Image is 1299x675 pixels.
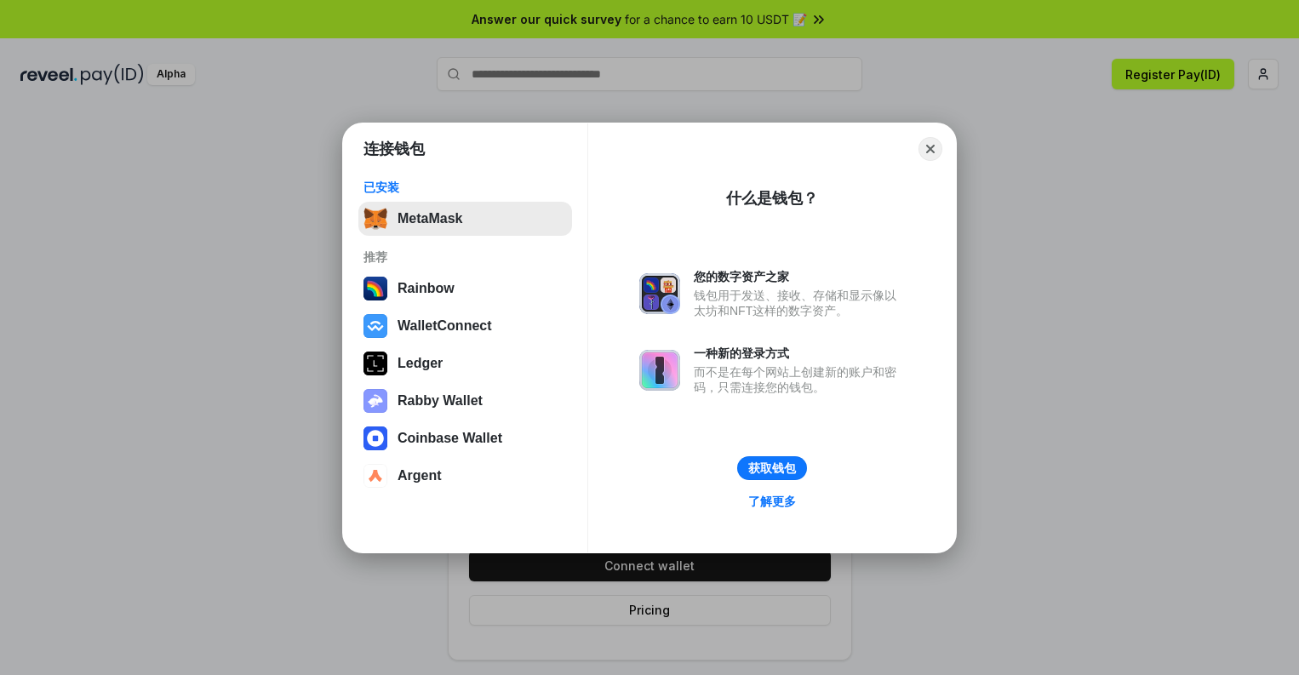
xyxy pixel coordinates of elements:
div: MetaMask [398,211,462,226]
button: Coinbase Wallet [358,421,572,455]
img: svg+xml,%3Csvg%20width%3D%2228%22%20height%3D%2228%22%20viewBox%3D%220%200%2028%2028%22%20fill%3D... [363,464,387,488]
div: Rabby Wallet [398,393,483,409]
div: 您的数字资产之家 [694,269,905,284]
button: MetaMask [358,202,572,236]
div: 了解更多 [748,494,796,509]
div: 什么是钱包？ [726,188,818,209]
button: WalletConnect [358,309,572,343]
img: svg+xml,%3Csvg%20width%3D%22120%22%20height%3D%22120%22%20viewBox%3D%220%200%20120%20120%22%20fil... [363,277,387,300]
img: svg+xml,%3Csvg%20xmlns%3D%22http%3A%2F%2Fwww.w3.org%2F2000%2Fsvg%22%20width%3D%2228%22%20height%3... [363,352,387,375]
div: WalletConnect [398,318,492,334]
div: Ledger [398,356,443,371]
button: Ledger [358,346,572,380]
img: svg+xml,%3Csvg%20fill%3D%22none%22%20height%3D%2233%22%20viewBox%3D%220%200%2035%2033%22%20width%... [363,207,387,231]
img: svg+xml,%3Csvg%20xmlns%3D%22http%3A%2F%2Fwww.w3.org%2F2000%2Fsvg%22%20fill%3D%22none%22%20viewBox... [639,350,680,391]
button: 获取钱包 [737,456,807,480]
div: 获取钱包 [748,460,796,476]
h1: 连接钱包 [363,139,425,159]
img: svg+xml,%3Csvg%20xmlns%3D%22http%3A%2F%2Fwww.w3.org%2F2000%2Fsvg%22%20fill%3D%22none%22%20viewBox... [639,273,680,314]
img: svg+xml,%3Csvg%20xmlns%3D%22http%3A%2F%2Fwww.w3.org%2F2000%2Fsvg%22%20fill%3D%22none%22%20viewBox... [363,389,387,413]
div: 而不是在每个网站上创建新的账户和密码，只需连接您的钱包。 [694,364,905,395]
div: Coinbase Wallet [398,431,502,446]
a: 了解更多 [738,490,806,512]
img: svg+xml,%3Csvg%20width%3D%2228%22%20height%3D%2228%22%20viewBox%3D%220%200%2028%2028%22%20fill%3D... [363,314,387,338]
div: Rainbow [398,281,455,296]
div: Argent [398,468,442,483]
div: 推荐 [363,249,567,265]
div: 已安装 [363,180,567,195]
div: 一种新的登录方式 [694,346,905,361]
button: Rabby Wallet [358,384,572,418]
button: Argent [358,459,572,493]
img: svg+xml,%3Csvg%20width%3D%2228%22%20height%3D%2228%22%20viewBox%3D%220%200%2028%2028%22%20fill%3D... [363,426,387,450]
button: Rainbow [358,272,572,306]
button: Close [918,137,942,161]
div: 钱包用于发送、接收、存储和显示像以太坊和NFT这样的数字资产。 [694,288,905,318]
